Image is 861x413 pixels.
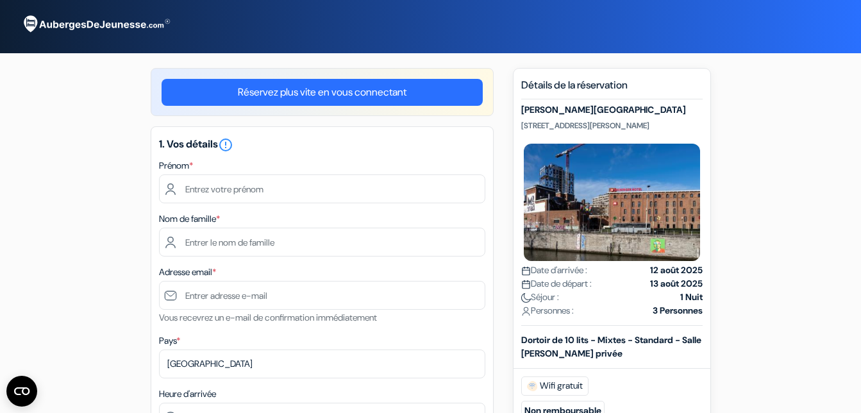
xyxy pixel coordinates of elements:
[218,137,233,153] i: error_outline
[159,334,180,348] label: Pays
[521,277,592,291] span: Date de départ :
[162,79,483,106] a: Réservez plus vite en vous connectant
[159,312,377,323] small: Vous recevrez un e-mail de confirmation immédiatement
[650,277,703,291] strong: 13 août 2025
[521,291,559,304] span: Séjour :
[680,291,703,304] strong: 1 Nuit
[218,137,233,151] a: error_outline
[521,304,574,317] span: Personnes :
[521,121,703,131] p: [STREET_ADDRESS][PERSON_NAME]
[521,376,589,396] span: Wifi gratuit
[650,264,703,277] strong: 12 août 2025
[159,228,485,257] input: Entrer le nom de famille
[159,174,485,203] input: Entrez votre prénom
[521,280,531,289] img: calendar.svg
[159,137,485,153] h5: 1. Vos détails
[521,293,531,303] img: moon.svg
[6,376,37,407] button: CMP-Widget öffnen
[521,307,531,316] img: user_icon.svg
[159,159,193,173] label: Prénom
[159,387,216,401] label: Heure d'arrivée
[521,79,703,99] h5: Détails de la réservation
[521,105,703,115] h5: [PERSON_NAME][GEOGRAPHIC_DATA]
[527,381,537,391] img: free_wifi.svg
[15,7,176,42] img: AubergesDeJeunesse.com
[159,265,216,279] label: Adresse email
[521,266,531,276] img: calendar.svg
[521,264,587,277] span: Date d'arrivée :
[159,212,220,226] label: Nom de famille
[521,334,701,359] b: Dortoir de 10 lits - Mixtes - Standard - Salle [PERSON_NAME] privée
[159,281,485,310] input: Entrer adresse e-mail
[653,304,703,317] strong: 3 Personnes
